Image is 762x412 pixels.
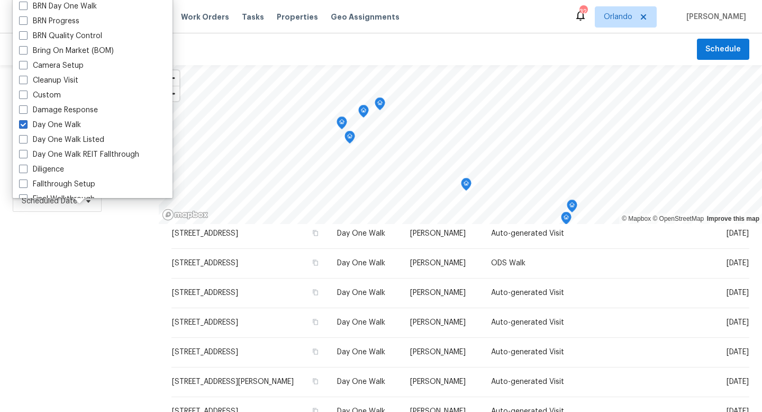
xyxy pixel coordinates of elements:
[561,212,571,228] div: Map marker
[19,90,61,101] label: Custom
[410,230,466,237] span: [PERSON_NAME]
[19,75,78,86] label: Cleanup Visit
[172,289,238,297] span: [STREET_ADDRESS]
[19,1,97,12] label: BRN Day One Walk
[410,259,466,267] span: [PERSON_NAME]
[19,194,95,204] label: Final Walkthrough
[172,230,238,237] span: [STREET_ADDRESS]
[19,60,84,71] label: Camera Setup
[410,319,466,326] span: [PERSON_NAME]
[358,105,369,121] div: Map marker
[162,209,208,221] a: Mapbox homepage
[491,378,564,386] span: Auto-generated Visit
[697,39,749,60] button: Schedule
[19,135,104,145] label: Day One Walk Listed
[727,319,749,326] span: [DATE]
[682,12,746,22] span: [PERSON_NAME]
[410,289,466,297] span: [PERSON_NAME]
[172,378,294,386] span: [STREET_ADDRESS][PERSON_NAME]
[491,348,564,356] span: Auto-generated Visit
[727,348,749,356] span: [DATE]
[604,12,632,22] span: Orlando
[410,348,466,356] span: [PERSON_NAME]
[181,12,229,22] span: Work Orders
[727,230,749,237] span: [DATE]
[242,13,264,21] span: Tasks
[491,289,564,297] span: Auto-generated Visit
[277,12,318,22] span: Properties
[375,97,385,114] div: Map marker
[311,288,320,297] button: Copy Address
[337,289,385,297] span: Day One Walk
[705,43,741,56] span: Schedule
[19,46,114,56] label: Bring On Market (BOM)
[727,289,749,297] span: [DATE]
[337,378,385,386] span: Day One Walk
[311,228,320,238] button: Copy Address
[579,6,587,17] div: 32
[19,16,79,26] label: BRN Progress
[19,105,98,115] label: Damage Response
[311,377,320,386] button: Copy Address
[311,258,320,267] button: Copy Address
[331,12,400,22] span: Geo Assignments
[172,348,238,356] span: [STREET_ADDRESS]
[707,215,759,222] a: Improve this map
[159,65,762,224] canvas: Map
[344,131,355,147] div: Map marker
[491,230,564,237] span: Auto-generated Visit
[337,348,385,356] span: Day One Walk
[337,259,385,267] span: Day One Walk
[652,215,704,222] a: OpenStreetMap
[337,230,385,237] span: Day One Walk
[567,200,577,216] div: Map marker
[491,259,525,267] span: ODS Walk
[337,319,385,326] span: Day One Walk
[727,378,749,386] span: [DATE]
[19,31,102,41] label: BRN Quality Control
[19,164,64,175] label: Diligence
[622,215,651,222] a: Mapbox
[491,319,564,326] span: Auto-generated Visit
[311,317,320,327] button: Copy Address
[727,259,749,267] span: [DATE]
[19,120,81,130] label: Day One Walk
[22,196,77,207] span: Scheduled Date
[410,378,466,386] span: [PERSON_NAME]
[172,319,238,326] span: [STREET_ADDRESS]
[311,347,320,356] button: Copy Address
[461,178,471,194] div: Map marker
[19,149,139,160] label: Day One Walk REIT Fallthrough
[337,117,347,133] div: Map marker
[172,259,238,267] span: [STREET_ADDRESS]
[19,179,95,190] label: Fallthrough Setup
